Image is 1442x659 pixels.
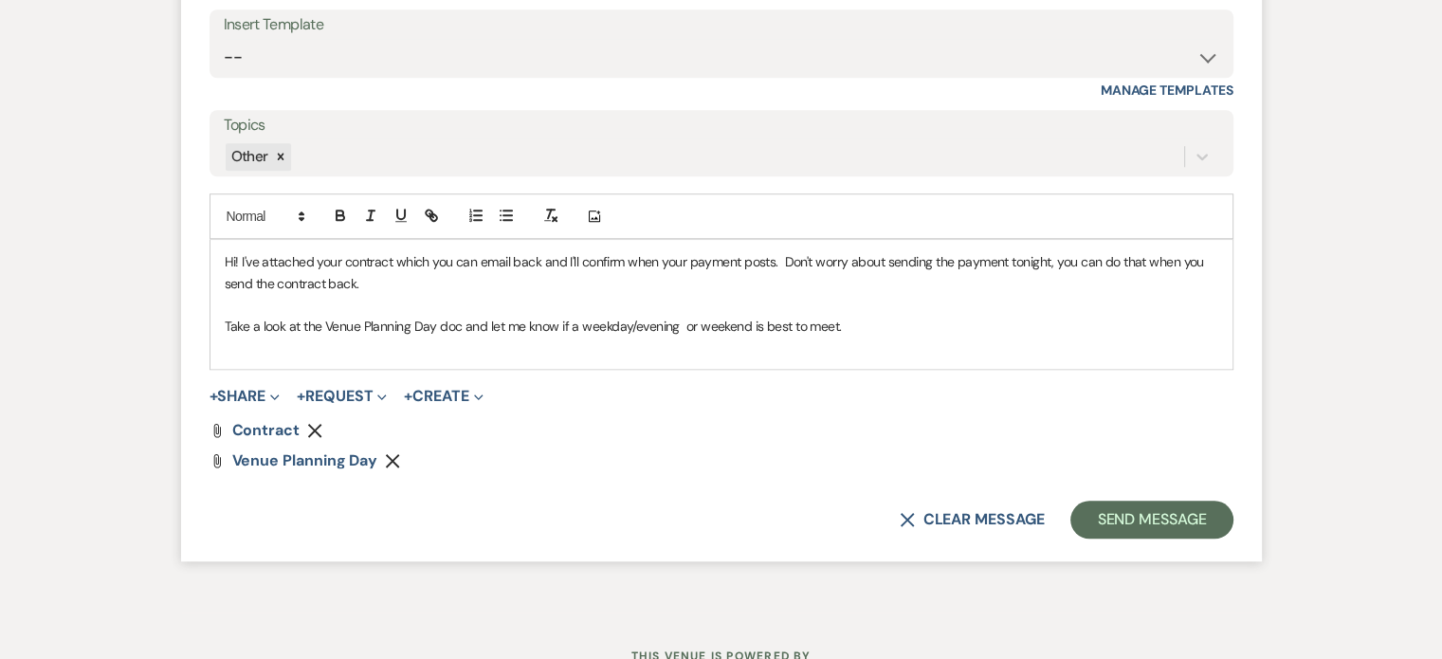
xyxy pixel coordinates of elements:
a: contract [232,423,300,438]
a: Manage Templates [1101,82,1233,99]
div: Other [226,143,271,171]
button: Clear message [900,512,1044,527]
div: Insert Template [224,11,1219,39]
button: Share [210,389,281,404]
span: contract [232,420,300,440]
span: + [404,389,412,404]
button: Request [297,389,387,404]
span: + [297,389,305,404]
button: Send Message [1070,501,1232,539]
button: Create [404,389,483,404]
p: Take a look at the Venue Planning Day doc and let me know if a weekday/evening or weekend is best... [225,316,1218,337]
span: Venue Planning Day [232,450,378,470]
span: + [210,389,218,404]
a: Venue Planning Day [232,453,378,468]
p: Hi! I've attached your contract which you can email back and I'll confirm when your payment posts... [225,251,1218,294]
label: Topics [224,112,1219,139]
